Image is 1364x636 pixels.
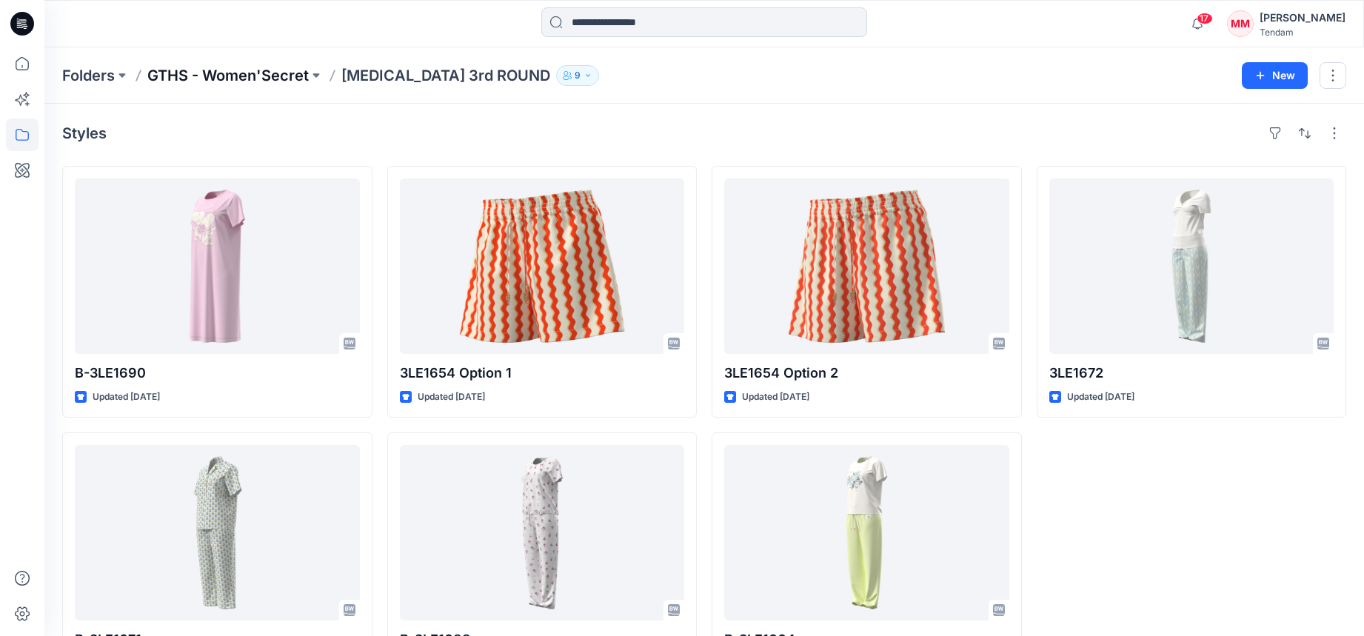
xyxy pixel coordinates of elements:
[400,445,685,620] a: B-3LE1688
[62,124,107,142] h4: Styles
[75,445,360,620] a: B-3LE1671
[575,67,581,84] p: 9
[400,178,685,354] a: 3LE1654 Option 1
[1197,13,1213,24] span: 17
[742,389,809,405] p: Updated [DATE]
[1227,10,1254,37] div: MM
[556,65,599,86] button: 9
[724,363,1009,384] p: 3LE1654 Option 2
[93,389,160,405] p: Updated [DATE]
[1260,27,1345,38] div: Tendam
[1067,389,1134,405] p: Updated [DATE]
[62,65,115,86] a: Folders
[1242,62,1308,89] button: New
[1049,178,1334,354] a: 3LE1672
[341,65,550,86] p: [MEDICAL_DATA] 3rd ROUND
[147,65,309,86] a: GTHS - Women'Secret
[75,363,360,384] p: B-3LE1690
[1260,9,1345,27] div: [PERSON_NAME]
[724,445,1009,620] a: B-3LE1664
[724,178,1009,354] a: 3LE1654 Option 2
[400,363,685,384] p: 3LE1654 Option 1
[418,389,485,405] p: Updated [DATE]
[1049,363,1334,384] p: 3LE1672
[75,178,360,354] a: B-3LE1690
